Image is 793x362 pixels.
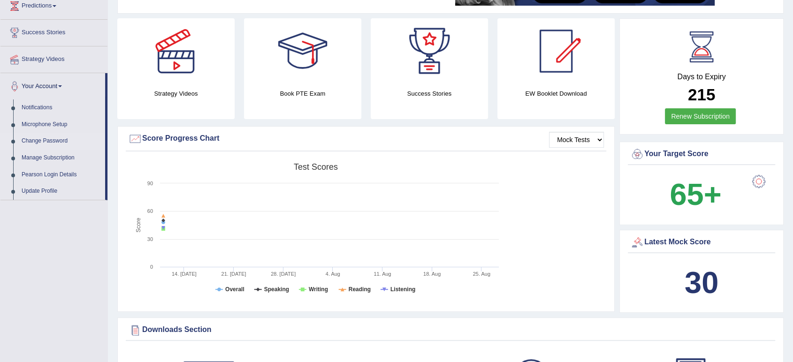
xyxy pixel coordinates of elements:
[685,265,718,300] b: 30
[225,286,244,293] tspan: Overall
[128,323,773,337] div: Downloads Section
[147,208,153,214] text: 60
[17,150,105,166] a: Manage Subscription
[17,133,105,150] a: Change Password
[147,236,153,242] text: 30
[147,181,153,186] text: 90
[374,271,391,277] tspan: 11. Aug
[349,286,371,293] tspan: Reading
[17,183,105,200] a: Update Profile
[326,271,340,277] tspan: 4. Aug
[172,271,197,277] tspan: 14. [DATE]
[670,177,721,211] b: 65+
[150,264,153,270] text: 0
[264,286,289,293] tspan: Speaking
[0,20,107,43] a: Success Stories
[473,271,490,277] tspan: 25. Aug
[17,116,105,133] a: Microphone Setup
[630,147,773,161] div: Your Target Score
[17,99,105,116] a: Notifications
[244,89,361,98] h4: Book PTE Exam
[17,166,105,183] a: Pearson Login Details
[221,271,246,277] tspan: 21. [DATE]
[688,85,715,104] b: 215
[371,89,488,98] h4: Success Stories
[0,46,107,70] a: Strategy Videos
[128,132,604,146] div: Score Progress Chart
[497,89,615,98] h4: EW Booklet Download
[630,73,773,81] h4: Days to Expiry
[423,271,441,277] tspan: 18. Aug
[271,271,296,277] tspan: 28. [DATE]
[135,218,142,233] tspan: Score
[630,235,773,249] div: Latest Mock Score
[294,162,338,172] tspan: Test scores
[309,286,328,293] tspan: Writing
[117,89,235,98] h4: Strategy Videos
[0,73,105,97] a: Your Account
[665,108,736,124] a: Renew Subscription
[390,286,415,293] tspan: Listening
